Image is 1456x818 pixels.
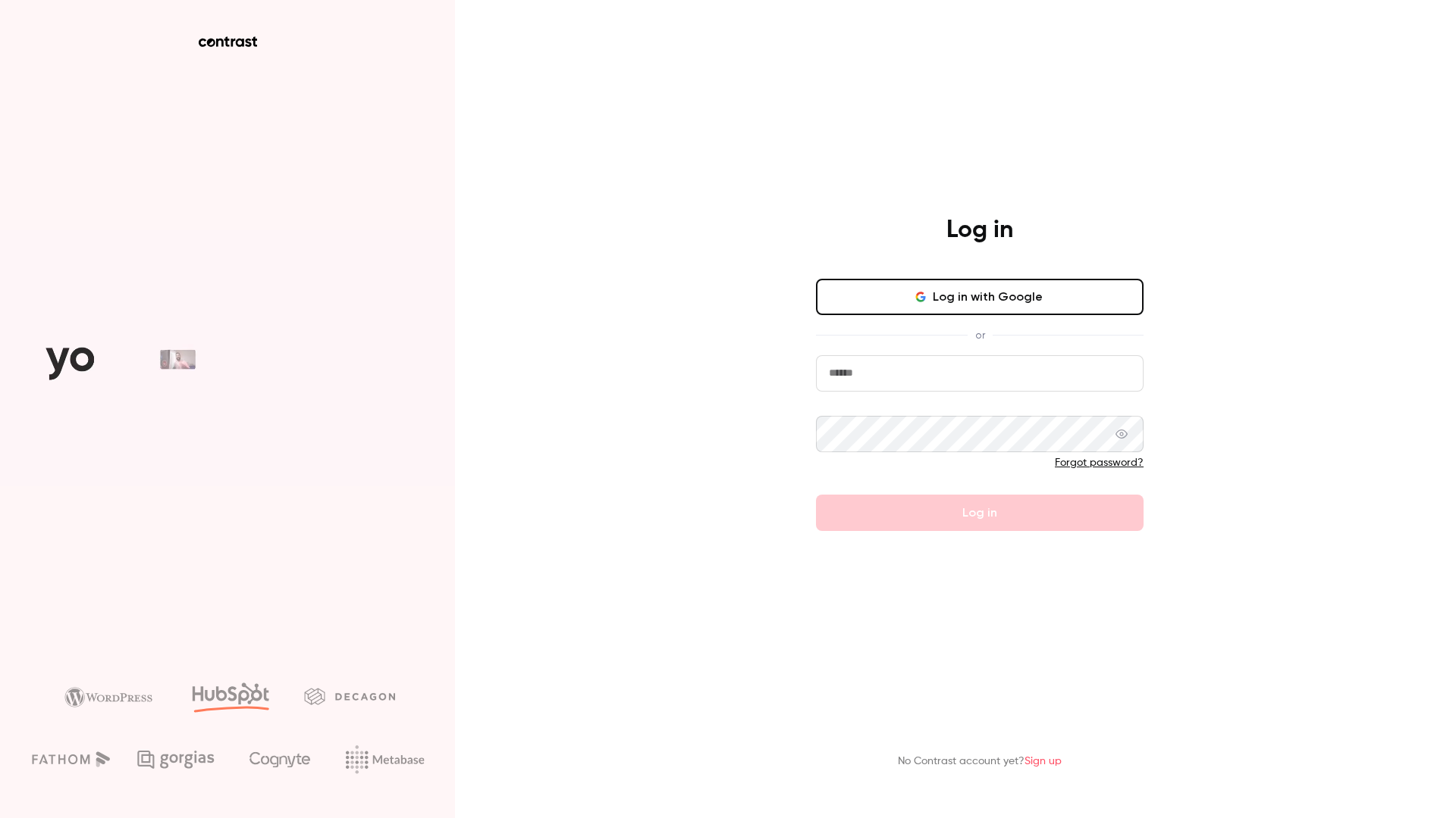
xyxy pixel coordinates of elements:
img: decagon [304,688,395,704]
button: Log in with Google [816,279,1144,315]
h4: Log in [946,215,1013,245]
span: or [968,327,993,343]
a: Sign up [1025,756,1062,766]
a: Forgot password? [1055,457,1144,468]
p: No Contrast account yet? [898,754,1062,770]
